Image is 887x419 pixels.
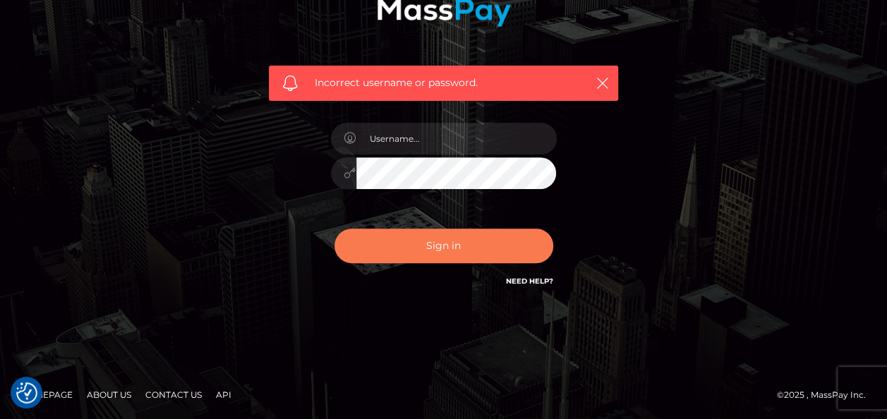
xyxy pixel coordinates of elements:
a: API [210,384,237,406]
a: Need Help? [506,277,553,286]
a: Homepage [16,384,78,406]
button: Sign in [334,229,553,263]
a: About Us [81,384,137,406]
a: Contact Us [140,384,207,406]
input: Username... [356,123,557,154]
span: Incorrect username or password. [315,75,572,90]
button: Consent Preferences [16,382,37,403]
div: © 2025 , MassPay Inc. [777,387,876,403]
img: Revisit consent button [16,382,37,403]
